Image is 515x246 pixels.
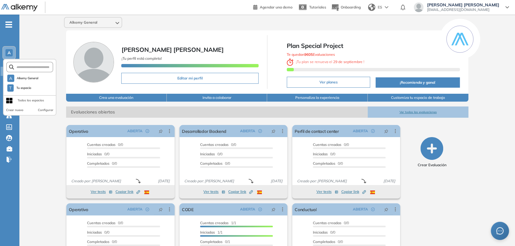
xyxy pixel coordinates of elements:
[87,142,123,147] span: 0/0
[240,128,255,134] span: ABIERTA
[69,20,97,25] span: Alkemy General
[145,207,149,211] span: check-circle
[353,207,368,212] span: ABIERTA
[182,125,226,137] a: Desarrollador Backend
[200,161,230,166] span: 0/0
[200,230,222,234] span: 1/1
[145,129,149,133] span: check-circle
[73,42,114,83] img: Foto de perfil
[313,142,341,147] span: Cuentas creadas
[66,106,368,118] span: Evaluaciones abiertas
[200,152,222,156] span: 0/0
[376,77,460,88] button: ¡Recomienda y gana!
[313,221,341,225] span: Cuentas creadas
[381,178,398,184] span: [DATE]
[313,239,335,244] span: Completados
[258,129,262,133] span: check-circle
[87,161,117,166] span: 0/0
[271,129,276,133] span: pushpin
[287,59,364,64] span: ¡ Tu plan se renueva el !
[331,1,361,14] button: Onboarding
[17,76,38,81] span: Alkemy General
[200,152,215,156] span: Iniciadas
[309,5,326,9] span: Tutoriales
[115,189,140,194] span: Copiar link
[496,227,503,234] span: message
[200,221,236,225] span: 1/1
[87,221,123,225] span: 0/0
[87,239,109,244] span: Completados
[287,41,460,50] span: Plan Special Project
[121,73,259,84] button: Editar mi perfil
[313,230,335,234] span: 0/0
[200,239,230,244] span: 0/1
[9,76,12,81] span: A
[295,125,339,137] a: Perfil de contact center
[313,161,335,166] span: Completados
[200,161,222,166] span: Completados
[87,239,117,244] span: 0/0
[154,204,167,214] button: pushpin
[257,190,262,194] img: ESP
[69,178,123,184] span: Creado por: [PERSON_NAME]
[258,207,262,211] span: check-circle
[167,94,267,102] button: Invita a colaborar
[368,94,468,102] button: Customiza tu espacio de trabajo
[313,230,328,234] span: Iniciadas
[16,86,32,90] span: Tu espacio
[228,189,253,194] span: Copiar link
[121,56,162,61] span: ¡Tu perfil está completo!
[66,94,167,102] button: Crea una evaluación
[87,230,102,234] span: Iniciadas
[313,221,349,225] span: 0/0
[295,203,316,215] a: Conductual
[341,5,361,9] span: Onboarding
[385,6,388,8] img: arrow
[69,203,88,215] a: Operativo
[154,126,167,136] button: pushpin
[6,108,23,113] button: Crear nuevo
[200,142,236,147] span: 0/0
[159,129,163,133] span: pushpin
[127,207,142,212] span: ABIERTA
[341,189,366,194] span: Copiar link
[384,129,388,133] span: pushpin
[87,161,109,166] span: Completados
[18,98,44,103] div: Todos los espacios
[380,126,393,136] button: pushpin
[159,207,163,212] span: pushpin
[271,207,276,212] span: pushpin
[370,190,375,194] img: ESP
[313,239,343,244] span: 0/0
[353,128,368,134] span: ABIERTA
[8,50,11,55] span: A
[69,125,88,137] a: Operativo
[371,207,375,211] span: check-circle
[253,3,293,10] a: Agendar una demo
[427,7,499,12] span: [EMAIL_ADDRESS][DOMAIN_NAME]
[287,77,370,88] button: Ver planes
[260,5,293,9] span: Agendar una demo
[182,178,236,184] span: Creado por: [PERSON_NAME]
[200,221,229,225] span: Cuentas creadas
[200,142,229,147] span: Cuentas creadas
[144,190,149,194] img: ESP
[87,142,115,147] span: Cuentas creadas
[91,188,112,195] button: Ver tests
[87,152,109,156] span: 0/0
[200,239,222,244] span: Completados
[203,188,225,195] button: Ver tests
[267,94,368,102] button: Personaliza la experiencia
[295,178,349,184] span: Creado por: [PERSON_NAME]
[313,161,343,166] span: 0/0
[127,128,142,134] span: ABIERTA
[1,4,38,12] img: Logo
[427,2,499,7] span: [PERSON_NAME] [PERSON_NAME]
[200,230,215,234] span: Iniciadas
[417,137,446,168] button: Crear Evaluación
[9,86,12,90] span: T
[384,207,388,212] span: pushpin
[304,52,313,57] b: 9605
[287,59,293,66] img: clock-svg
[417,162,446,168] span: Crear Evaluación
